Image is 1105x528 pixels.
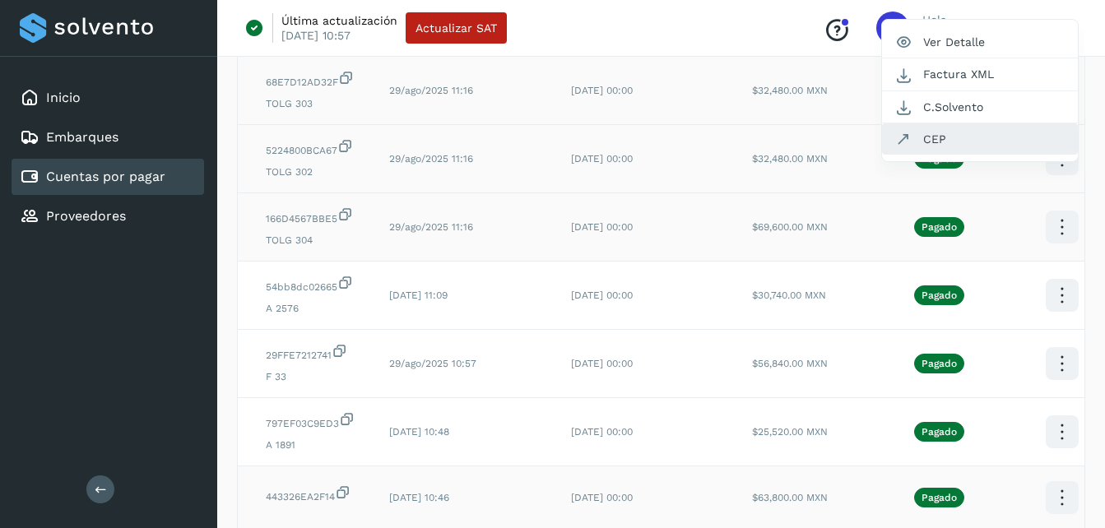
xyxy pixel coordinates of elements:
button: Factura XML [882,58,1078,90]
a: Inicio [46,90,81,105]
button: Ver Detalle [882,26,1078,58]
div: Proveedores [12,198,204,234]
button: C.Solvento [882,91,1078,123]
div: Inicio [12,80,204,116]
div: Embarques [12,119,204,155]
a: Proveedores [46,208,126,224]
button: CEP [882,123,1078,155]
a: Embarques [46,129,118,145]
a: Cuentas por pagar [46,169,165,184]
div: Cuentas por pagar [12,159,204,195]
